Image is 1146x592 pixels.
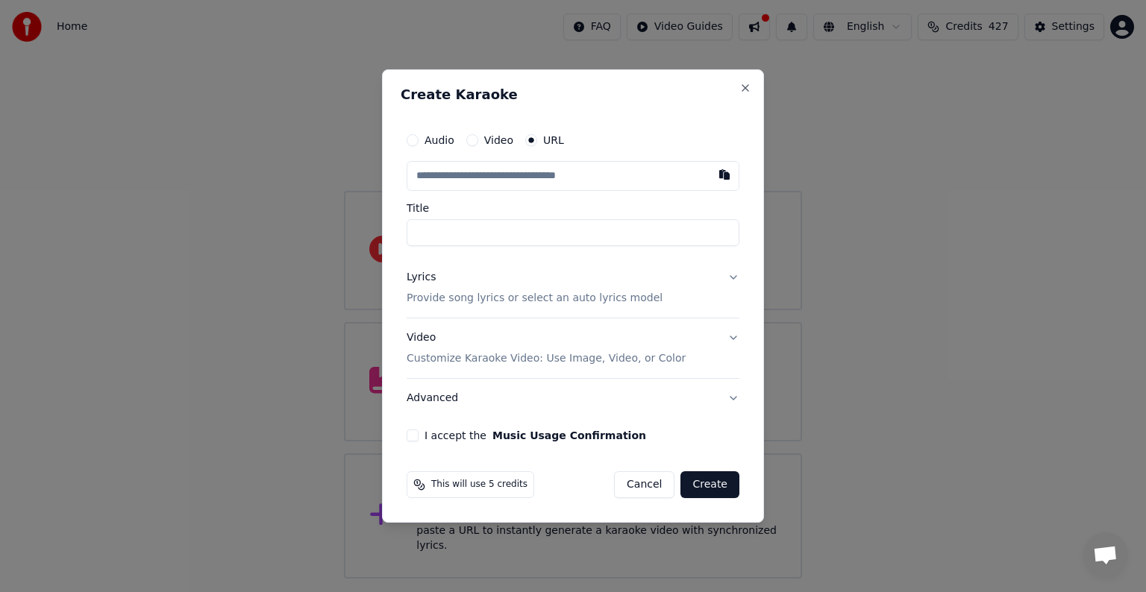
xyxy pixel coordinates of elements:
h2: Create Karaoke [401,88,745,101]
button: Advanced [407,379,739,418]
label: I accept the [425,430,646,441]
p: Provide song lyrics or select an auto lyrics model [407,291,663,306]
button: LyricsProvide song lyrics or select an auto lyrics model [407,258,739,318]
button: VideoCustomize Karaoke Video: Use Image, Video, or Color [407,318,739,378]
button: Cancel [614,471,674,498]
label: Video [484,135,513,145]
label: Audio [425,135,454,145]
div: Video [407,330,686,366]
span: This will use 5 credits [431,479,527,491]
label: Title [407,203,739,213]
div: Lyrics [407,270,436,285]
p: Customize Karaoke Video: Use Image, Video, or Color [407,351,686,366]
label: URL [543,135,564,145]
button: Create [680,471,739,498]
button: I accept the [492,430,646,441]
